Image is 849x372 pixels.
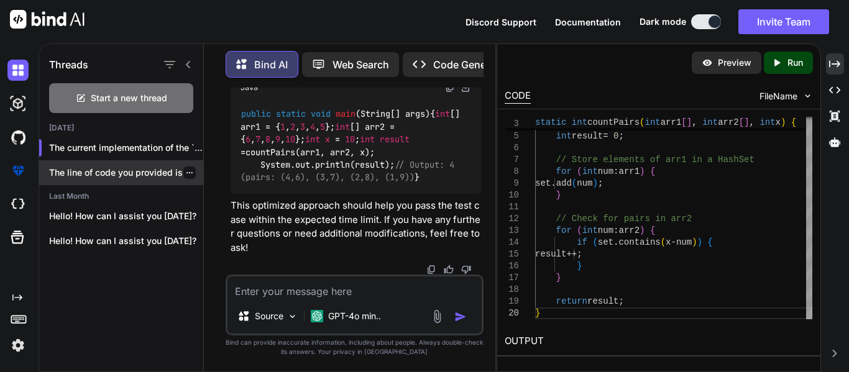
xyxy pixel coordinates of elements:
img: GPT-4o mini [311,310,323,322]
p: Preview [718,57,751,69]
span: ( [577,225,582,235]
img: icon [454,311,467,323]
div: 10 [505,189,519,201]
div: 13 [505,225,519,237]
span: // Check for pairs in arr2 [556,214,692,224]
p: This optimized approach should help you pass the test case within the expected time limit. If you... [231,199,481,255]
span: ; [618,131,623,141]
span: Integer [577,119,613,129]
span: ) [697,237,702,247]
span: { [650,225,655,235]
img: like [444,265,454,274]
span: } [577,261,582,271]
span: HashSet [535,119,572,129]
span: ) [640,225,645,235]
img: Open in Browser [460,82,471,93]
div: 17 [505,272,519,284]
span: < [572,119,577,129]
img: chevron down [802,91,813,101]
span: num [598,225,613,235]
span: int [582,225,598,235]
button: Documentation [555,16,621,29]
div: 9 [505,178,519,189]
span: ( [661,237,666,247]
img: darkAi-studio [7,93,29,114]
img: copy [445,83,455,93]
span: , [750,117,755,127]
div: 8 [505,166,519,178]
span: 8 [265,134,270,145]
img: attachment [430,309,444,324]
span: contains [618,237,660,247]
span: return [556,296,587,306]
div: 16 [505,260,519,272]
span: arr1 [619,166,640,176]
span: num [577,178,592,188]
span: 10 [285,134,295,145]
span: int [360,134,375,145]
span: ; [598,178,603,188]
span: Discord Support [466,17,536,27]
span: HashSet<> [661,119,708,129]
span: ; [718,119,723,129]
code: { [] arr1 = { , , , , }; [] arr2 = { , , , , }; ; countPairs(arr1, arr2, x); System.out.println(r... [241,107,465,184]
div: 19 [505,296,519,307]
span: ) [640,166,645,176]
div: 12 [505,213,519,225]
span: for [556,166,572,176]
span: ( [707,119,712,129]
div: 11 [505,201,519,213]
p: Source [255,310,283,322]
p: Bind AI [254,57,288,72]
p: Hello! How can I assist you [DATE]? [49,235,203,247]
span: 0 [613,131,618,141]
p: Hello! How can I assist you [DATE]? [49,210,203,222]
span: 3 [300,121,305,132]
span: ( [640,117,645,127]
span: = [241,147,246,158]
h2: OUTPUT [497,327,820,356]
img: copy [426,265,436,274]
div: 5 [505,130,519,142]
div: 7 [505,154,519,166]
span: int [305,134,320,145]
span: add [556,178,572,188]
span: 6 [246,134,250,145]
button: Invite Team [738,9,829,34]
span: main [336,109,356,120]
img: settings [7,335,29,356]
span: 4 [310,121,315,132]
span: : [613,166,618,176]
p: Web Search [333,57,389,72]
img: Bind AI [10,10,85,29]
span: 9 [275,134,280,145]
span: int [556,131,572,141]
span: [ [739,117,744,127]
span: Documentation [555,17,621,27]
span: 3 [505,118,519,130]
span: num [676,237,692,247]
span: 5 [320,121,325,132]
span: arr2 [619,225,640,235]
span: = [603,131,608,141]
span: } [535,308,540,318]
span: 7 [255,134,260,145]
span: ( [572,178,577,188]
span: ] [744,117,749,127]
img: premium [7,160,29,181]
span: arr2 [718,117,739,127]
div: CODE [505,89,531,104]
span: result [572,131,603,141]
span: Start a new thread [91,92,167,104]
span: = [635,119,640,129]
span: result [380,134,410,145]
span: x [776,117,781,127]
span: set [618,119,634,129]
span: } [556,273,561,283]
span: if [577,237,587,247]
span: ++; [566,249,582,259]
span: { [707,237,712,247]
span: arr1 [661,117,682,127]
span: . [551,178,556,188]
span: Java [241,83,258,93]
